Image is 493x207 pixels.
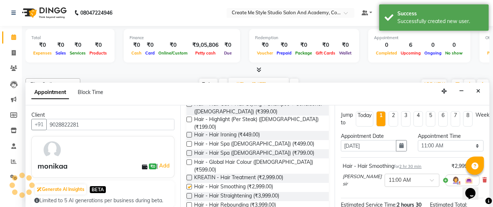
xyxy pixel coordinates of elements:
[451,162,474,170] span: ₹2,999.00
[463,111,473,127] li: 8
[38,161,68,172] div: monikaa
[465,176,473,185] img: Interior.png
[397,10,483,18] div: Success
[46,119,174,130] input: Search by Name/Mobile/Email/Code
[374,50,399,56] span: Completed
[31,119,47,130] button: +91
[374,35,465,41] div: Appointment
[143,50,157,56] span: Card
[149,163,157,169] span: ₹0
[255,41,275,49] div: ₹0
[394,164,421,169] small: for
[399,41,423,49] div: 6
[31,35,109,41] div: Total
[423,41,443,49] div: 0
[189,41,222,49] div: ₹9,05,806
[337,41,353,49] div: ₹0
[222,41,234,49] div: ₹0
[376,111,386,127] li: 1
[194,149,314,158] span: Hair - Hair Spa ([DEMOGRAPHIC_DATA]) (₹799.00)
[234,82,250,87] span: Thu
[389,111,398,127] li: 2
[255,50,275,56] span: Voucher
[337,50,353,56] span: Wallet
[194,116,323,131] span: Hair - Highlight (Per Steak) ([DEMOGRAPHIC_DATA]) (₹199.00)
[275,41,293,49] div: ₹0
[399,50,423,56] span: Upcoming
[401,111,411,127] li: 3
[68,50,88,56] span: Services
[423,82,445,87] span: ADD NEW
[88,50,109,56] span: Products
[343,173,382,187] span: [PERSON_NAME] sir
[68,41,88,49] div: ₹0
[194,192,279,201] span: Hair - Hair Straightening (₹3,999.00)
[130,41,143,49] div: ₹0
[423,50,443,56] span: Ongoing
[462,178,486,200] iframe: chat widget
[341,140,396,151] input: yyyy-mm-dd
[54,41,68,49] div: ₹0
[35,184,86,195] button: Generate AI Insights
[194,131,260,140] span: Hair - Hair Ironing (₹449.00)
[194,140,314,149] span: Hair - Hair Spa ([DEMOGRAPHIC_DATA]) (₹499.00)
[194,158,323,174] span: Hair - Global Hair Colour ([DEMOGRAPHIC_DATA]) (₹599.00)
[341,132,407,140] div: Appointment Date
[250,79,286,90] input: 2025-10-09
[443,50,465,56] span: No show
[42,139,63,161] img: avatar
[54,50,68,56] span: Sales
[193,50,217,56] span: Petty cash
[341,111,353,127] div: Jump to
[293,50,314,56] span: Package
[31,111,174,119] div: Client
[275,50,293,56] span: Prepaid
[397,18,483,25] div: Successfully created new user.
[194,174,283,183] span: KREATIN - Hair Treatment (₹2,999.00)
[194,183,273,192] span: Hair - Hair Smoothing (₹2,999.00)
[31,50,54,56] span: Expenses
[19,3,69,23] img: logo
[421,79,447,90] button: ADD NEW
[343,162,421,170] div: Hair - Hair Smoothing
[88,41,109,49] div: ₹0
[451,111,460,127] li: 7
[157,41,189,49] div: ₹0
[438,111,448,127] li: 6
[31,41,54,49] div: ₹0
[143,41,157,49] div: ₹0
[199,79,217,90] span: Today
[475,111,492,119] div: Weeks
[158,161,171,170] a: Add
[194,100,323,116] span: Hair - Hair Cut + Hair Styling + Shampoo + Conditioner ([DEMOGRAPHIC_DATA]) (₹399.00)
[222,50,234,56] span: Due
[451,176,460,185] img: Hairdresser.png
[314,50,337,56] span: Gift Cards
[157,50,189,56] span: Online/Custom
[374,41,399,49] div: 0
[255,35,353,41] div: Redemption
[358,112,371,119] div: Today
[34,197,172,204] div: Limited to 5 AI generations per business during beta.
[30,81,56,87] span: Filter Stylist
[418,132,484,140] div: Appointment Time
[80,3,112,23] b: 08047224946
[90,186,106,193] span: BETA
[31,86,69,99] span: Appointment
[443,41,465,49] div: 0
[426,111,435,127] li: 5
[314,41,337,49] div: ₹0
[78,89,103,95] span: Block Time
[130,35,234,41] div: Finance
[130,50,143,56] span: Cash
[157,161,171,170] span: |
[413,111,423,127] li: 4
[399,164,421,169] span: 2 hr 30 min
[293,41,314,49] div: ₹0
[473,86,484,97] button: Close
